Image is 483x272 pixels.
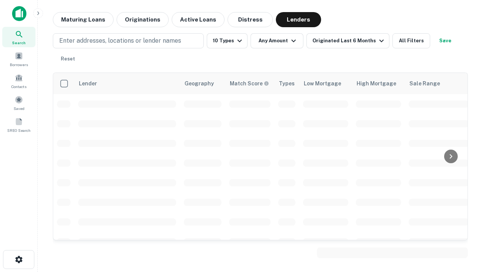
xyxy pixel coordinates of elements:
span: Search [12,40,26,46]
th: Sale Range [405,73,473,94]
th: Types [274,73,299,94]
div: Low Mortgage [304,79,341,88]
span: Contacts [11,83,26,90]
div: Originated Last 6 Months [312,36,386,45]
button: Maturing Loans [53,12,114,27]
a: Contacts [2,71,35,91]
button: Reset [56,51,80,66]
a: Saved [2,93,35,113]
button: Lenders [276,12,321,27]
button: 10 Types [207,33,248,48]
div: Sale Range [409,79,440,88]
p: Enter addresses, locations or lender names [59,36,181,45]
button: All Filters [392,33,430,48]
div: Lender [79,79,97,88]
span: Saved [14,105,25,111]
th: Lender [74,73,180,94]
div: Types [279,79,295,88]
button: Enter addresses, locations or lender names [53,33,204,48]
button: Originated Last 6 Months [306,33,389,48]
div: Capitalize uses an advanced AI algorithm to match your search with the best lender. The match sco... [230,79,269,88]
button: Any Amount [251,33,303,48]
th: High Mortgage [352,73,405,94]
button: Save your search to get updates of matches that match your search criteria. [433,33,457,48]
th: Low Mortgage [299,73,352,94]
a: Search [2,27,35,47]
button: Distress [228,12,273,27]
a: SREO Search [2,114,35,135]
span: SREO Search [7,127,31,133]
div: High Mortgage [357,79,396,88]
h6: Match Score [230,79,268,88]
button: Active Loans [172,12,225,27]
a: Borrowers [2,49,35,69]
span: Borrowers [10,62,28,68]
iframe: Chat Widget [445,187,483,224]
th: Capitalize uses an advanced AI algorithm to match your search with the best lender. The match sco... [225,73,274,94]
img: capitalize-icon.png [12,6,26,21]
th: Geography [180,73,225,94]
div: Geography [185,79,214,88]
button: Originations [117,12,169,27]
